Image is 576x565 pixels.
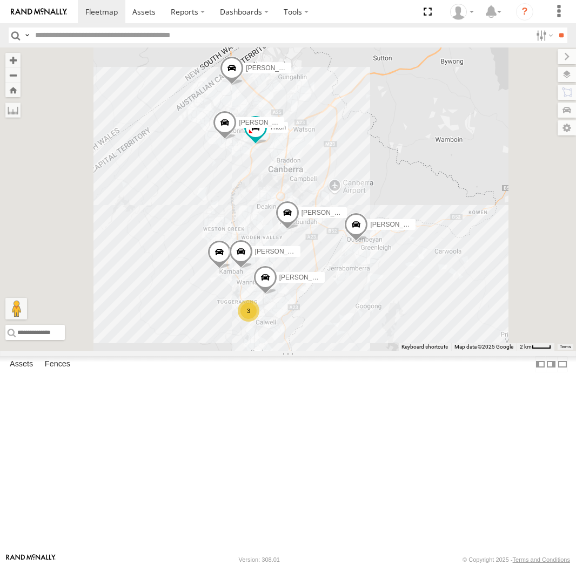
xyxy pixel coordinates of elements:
span: [PERSON_NAME] [370,221,424,228]
span: [PERSON_NAME] [239,119,292,126]
span: [PERSON_NAME] [279,274,333,281]
button: Keyboard shortcuts [401,343,448,351]
label: Fences [39,357,76,372]
label: Search Filter Options [532,28,555,43]
span: Map data ©2025 Google [454,344,513,350]
a: Terms and Conditions [513,556,570,563]
a: Visit our Website [6,554,56,565]
span: Triton [270,124,286,132]
label: Hide Summary Table [557,356,568,372]
label: Assets [4,357,38,372]
span: 2 km [520,344,532,350]
label: Map Settings [558,120,576,135]
span: [PERSON_NAME] [302,209,355,217]
button: Drag Pegman onto the map to open Street View [5,298,27,319]
label: Dock Summary Table to the Right [546,356,557,372]
label: Dock Summary Table to the Left [535,356,546,372]
span: [PERSON_NAME] [246,65,299,72]
img: rand-logo.svg [11,8,67,16]
div: 3 [238,300,259,322]
button: Zoom out [5,67,21,83]
label: Search Query [23,28,31,43]
button: Zoom in [5,53,21,67]
a: Terms (opens in new tab) [560,345,571,349]
div: Version: 308.01 [239,556,280,563]
button: Map Scale: 2 km per 32 pixels [517,343,554,351]
div: Helen Mason [446,4,478,20]
button: Zoom Home [5,83,21,97]
label: Measure [5,103,21,118]
span: [PERSON_NAME] [255,248,309,256]
div: © Copyright 2025 - [463,556,570,563]
i: ? [516,3,533,21]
